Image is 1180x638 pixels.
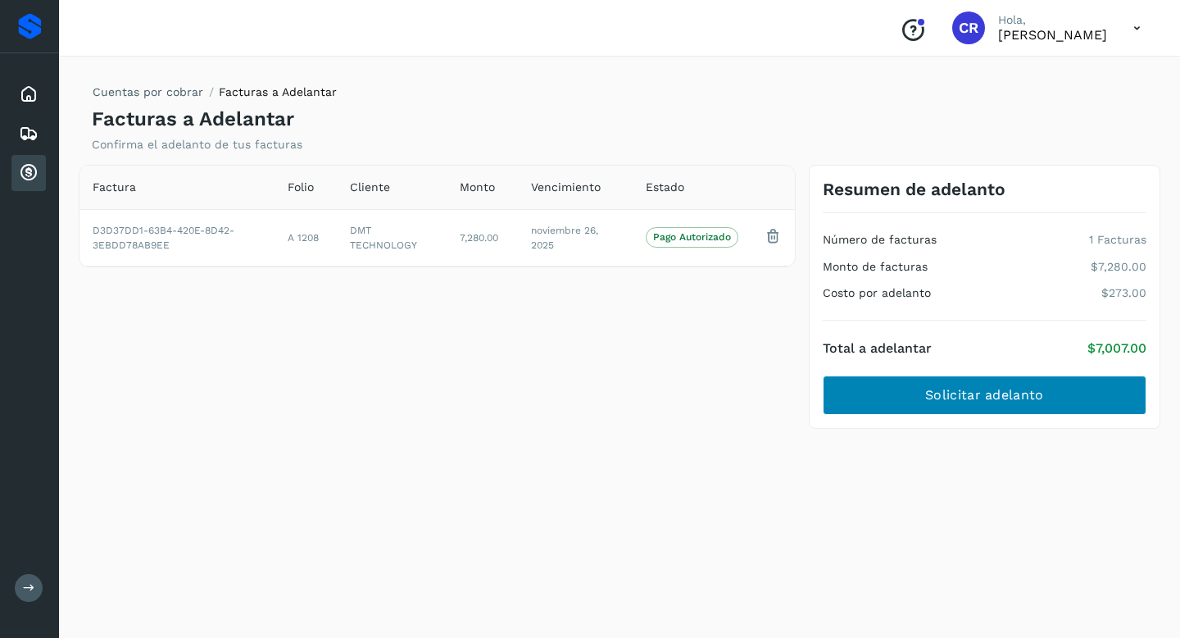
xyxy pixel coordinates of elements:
[998,13,1107,27] p: Hola,
[646,179,684,196] span: Estado
[219,85,337,98] span: Facturas a Adelantar
[460,232,498,244] span: 7,280.00
[823,286,931,300] h4: Costo por adelanto
[288,179,314,196] span: Folio
[92,107,294,131] h4: Facturas a Adelantar
[93,85,203,98] a: Cuentas por cobrar
[1091,260,1146,274] p: $7,280.00
[1087,340,1146,356] p: $7,007.00
[1089,233,1146,247] p: 1 Facturas
[92,138,302,152] p: Confirma el adelanto de tus facturas
[925,386,1043,404] span: Solicitar adelanto
[275,209,337,266] td: A 1208
[93,179,136,196] span: Factura
[460,179,495,196] span: Monto
[823,179,1005,199] h3: Resumen de adelanto
[531,225,598,251] span: noviembre 26, 2025
[531,179,601,196] span: Vencimiento
[823,260,928,274] h4: Monto de facturas
[79,209,275,266] td: D3D37DD1-63B4-420E-8D42-3EBDD78AB9EE
[92,84,337,107] nav: breadcrumb
[1101,286,1146,300] p: $273.00
[998,27,1107,43] p: CARLOS RODOLFO BELLI PEDRAZA
[350,179,390,196] span: Cliente
[653,231,731,243] p: Pago Autorizado
[337,209,446,266] td: DMT TECHNOLOGY
[11,76,46,112] div: Inicio
[823,376,1146,415] button: Solicitar adelanto
[823,233,937,247] h4: Número de facturas
[823,340,932,356] h4: Total a adelantar
[11,155,46,191] div: Cuentas por cobrar
[11,116,46,152] div: Embarques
